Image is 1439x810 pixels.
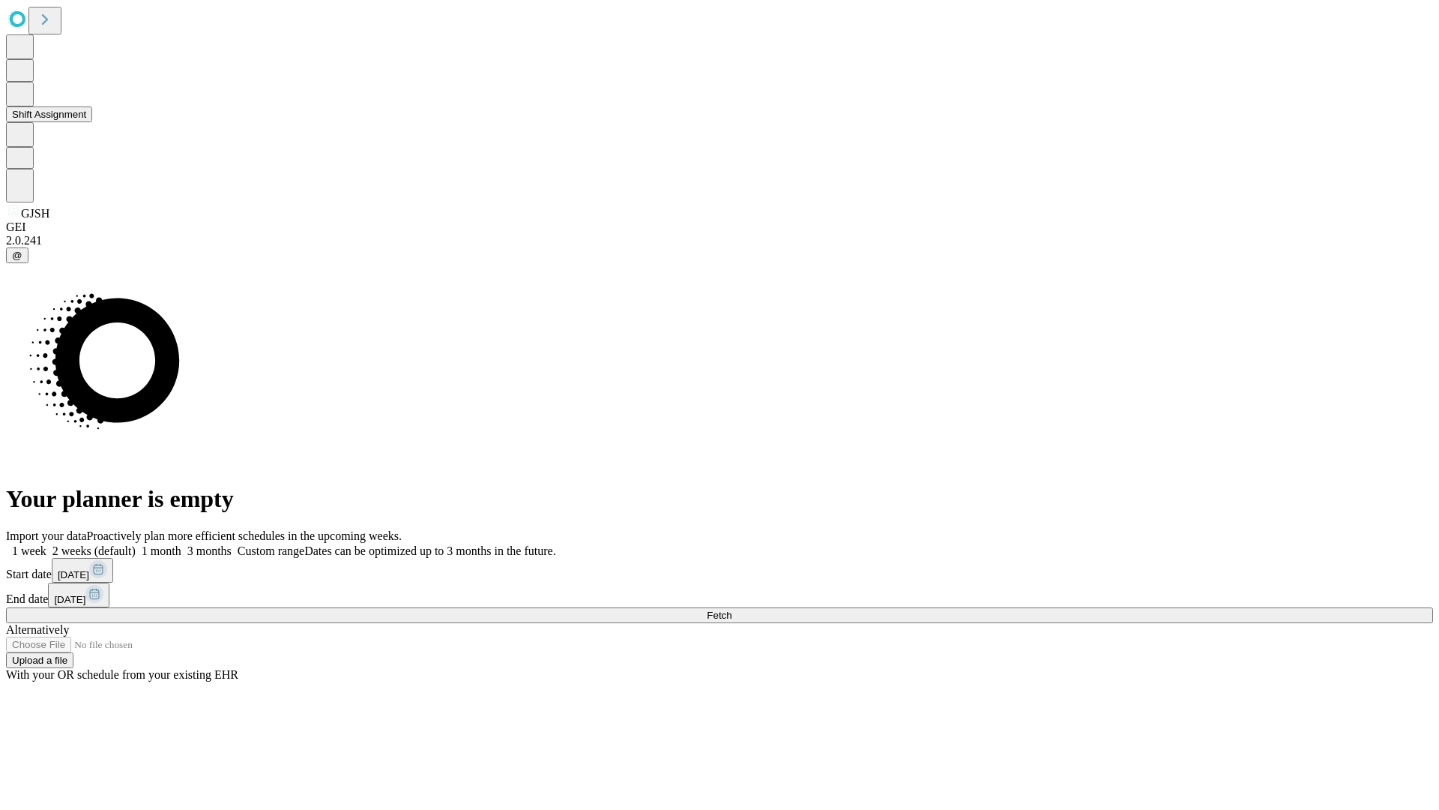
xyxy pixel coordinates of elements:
[54,594,85,605] span: [DATE]
[6,234,1433,247] div: 2.0.241
[6,106,92,122] button: Shift Assignment
[142,544,181,557] span: 1 month
[707,610,731,621] span: Fetch
[12,250,22,261] span: @
[6,247,28,263] button: @
[304,544,555,557] span: Dates can be optimized up to 3 months in the future.
[52,558,113,583] button: [DATE]
[58,569,89,580] span: [DATE]
[6,220,1433,234] div: GEI
[21,207,49,220] span: GJSH
[6,623,69,636] span: Alternatively
[6,529,87,542] span: Import your data
[12,544,46,557] span: 1 week
[6,652,73,668] button: Upload a file
[6,485,1433,513] h1: Your planner is empty
[238,544,304,557] span: Custom range
[6,583,1433,607] div: End date
[52,544,136,557] span: 2 weeks (default)
[6,607,1433,623] button: Fetch
[6,668,238,681] span: With your OR schedule from your existing EHR
[87,529,402,542] span: Proactively plan more efficient schedules in the upcoming weeks.
[187,544,232,557] span: 3 months
[6,558,1433,583] div: Start date
[48,583,109,607] button: [DATE]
